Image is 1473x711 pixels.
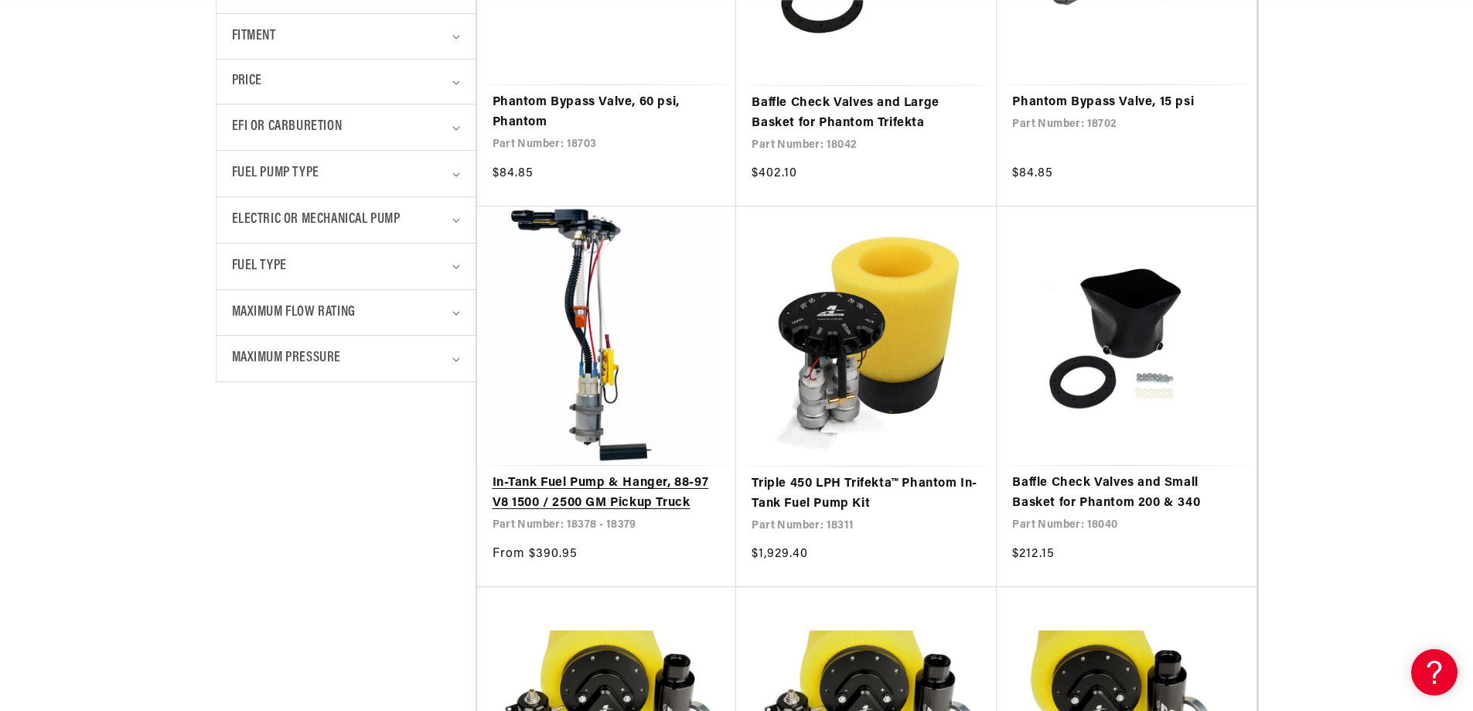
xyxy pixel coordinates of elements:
a: In-Tank Fuel Pump & Hanger, 88-97 V8 1500 / 2500 GM Pickup Truck [493,473,721,513]
summary: Maximum Flow Rating (0 selected) [232,290,460,336]
a: Triple 450 LPH Trifekta™ Phantom In-Tank Fuel Pump Kit [752,474,981,514]
summary: Fuel Type (0 selected) [232,244,460,289]
summary: Electric or Mechanical Pump (0 selected) [232,197,460,243]
a: Phantom Bypass Valve, 60 psi, Phantom [493,93,721,132]
a: Phantom Bypass Valve, 15 psi [1012,93,1241,113]
span: Fuel Type [232,255,287,278]
span: Fitment [232,26,276,48]
span: Price [232,71,262,92]
summary: Price [232,60,460,104]
span: EFI or Carburetion [232,116,343,138]
span: Electric or Mechanical Pump [232,209,401,231]
span: Fuel Pump Type [232,162,319,185]
summary: Fuel Pump Type (0 selected) [232,151,460,197]
summary: Maximum Pressure (0 selected) [232,336,460,381]
summary: Fitment (0 selected) [232,14,460,60]
span: Maximum Pressure [232,347,342,370]
a: Baffle Check Valves and Large Basket for Phantom Trifekta [752,94,981,133]
a: Baffle Check Valves and Small Basket for Phantom 200 & 340 [1012,473,1241,513]
summary: EFI or Carburetion (0 selected) [232,104,460,150]
span: Maximum Flow Rating [232,302,356,324]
